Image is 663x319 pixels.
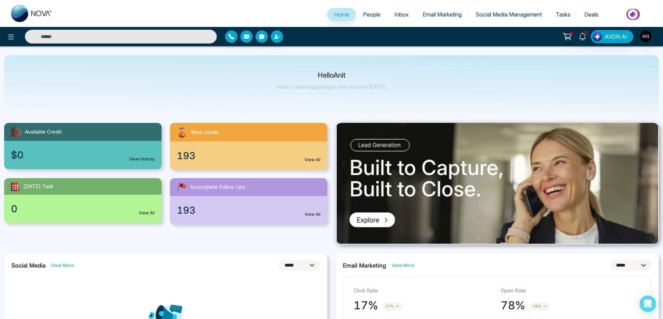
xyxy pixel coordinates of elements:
[191,183,245,191] span: Incomplete Follow Ups
[334,11,349,18] span: Home
[177,203,195,217] span: 193
[277,72,386,78] p: Hello Anit
[475,11,542,18] span: Social Media Management
[583,30,589,36] span: 2
[416,8,469,21] a: Email Marketing
[25,128,61,136] span: Available Credit
[11,148,23,162] span: $0
[392,262,414,269] a: View More
[356,8,387,21] a: People
[382,302,403,310] span: 17%
[277,84,386,90] p: Here's what happening in your account [DATE].
[177,148,195,163] span: 193
[129,156,155,162] a: View History
[363,11,381,18] span: People
[593,32,602,41] img: Lead Flow
[501,299,525,312] p: 78%
[305,211,320,217] a: View All
[354,299,378,312] p: 17%
[139,210,155,216] a: View All
[556,11,570,18] span: Tasks
[11,202,17,216] span: 0
[305,157,320,163] a: View All
[10,181,21,192] img: todayTask.svg
[191,128,219,136] span: New Leads
[549,8,577,21] a: Tasks
[574,30,591,42] a: 2
[469,8,549,21] a: Social Media Management
[354,287,494,295] p: Click Rate
[501,287,641,295] p: Open Rate
[166,178,331,224] a: Incomplete Follow Ups193View All
[605,32,627,41] span: AVON AI
[11,5,52,22] img: Nova CRM Logo
[337,123,658,244] img: .
[394,11,409,18] span: Inbox
[51,262,74,269] a: View More
[175,181,188,193] img: followUps.svg
[423,11,462,18] span: Email Marketing
[23,183,54,191] span: [DATE] Task
[584,11,598,18] span: Deals
[609,7,659,22] img: Market-place.gif
[640,30,652,42] img: User Avatar
[343,262,386,269] h2: Email Marketing
[591,30,633,43] button: AVON AI
[529,302,550,310] span: 78%
[11,262,46,269] h2: Social Media
[577,8,605,21] a: Deals
[166,123,331,170] a: New Leads193View All
[387,8,416,21] a: Inbox
[10,126,22,138] img: availableCredit.svg
[640,296,656,312] div: Open Intercom Messenger
[175,126,189,139] img: newLeads.svg
[327,8,356,21] a: Home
